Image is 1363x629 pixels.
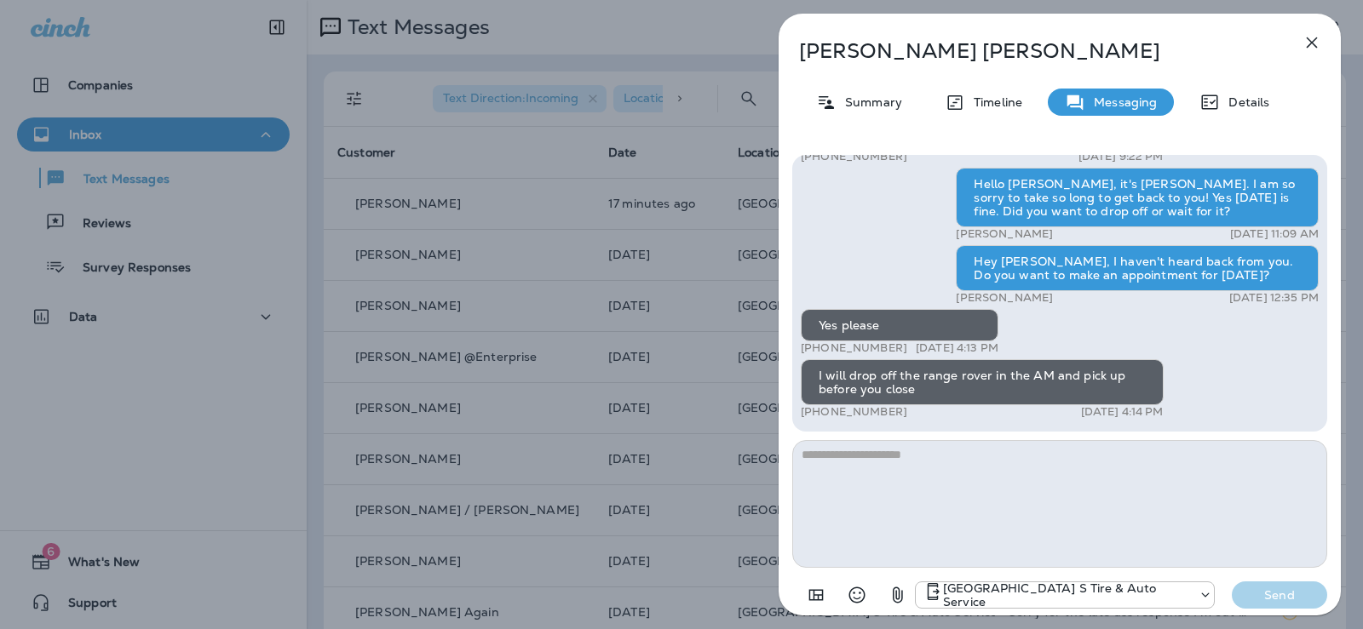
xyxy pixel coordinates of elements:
div: Hello [PERSON_NAME], it's [PERSON_NAME]. I am so sorry to take so long to get back to you! Yes [D... [956,168,1319,227]
p: Summary [837,95,902,109]
p: [PERSON_NAME] [956,227,1053,241]
div: I will drop off the range rover in the AM and pick up before you close [801,359,1164,405]
p: [DATE] 4:13 PM [916,341,998,355]
p: Messaging [1085,95,1157,109]
p: [DATE] 4:14 PM [1081,405,1164,419]
p: [DATE] 12:35 PM [1229,291,1319,305]
p: Timeline [965,95,1022,109]
p: [PERSON_NAME] [PERSON_NAME] [799,39,1264,63]
div: Yes please [801,309,998,341]
div: Hey [PERSON_NAME], I haven't heard back from you. Do you want to make an appointment for [DATE]? [956,245,1319,291]
p: [PHONE_NUMBER] [801,405,907,419]
button: Select an emoji [840,578,874,612]
p: [DATE] 9:22 PM [1078,150,1164,163]
p: [PHONE_NUMBER] [801,341,907,355]
p: [PERSON_NAME] [956,291,1053,305]
p: Details [1220,95,1269,109]
div: +1 (301) 975-0024 [916,581,1214,609]
p: [PHONE_NUMBER] [801,150,907,163]
button: Add in a premade template [799,578,833,612]
p: [GEOGRAPHIC_DATA] S Tire & Auto Service [943,581,1190,609]
p: [DATE] 11:09 AM [1230,227,1319,241]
